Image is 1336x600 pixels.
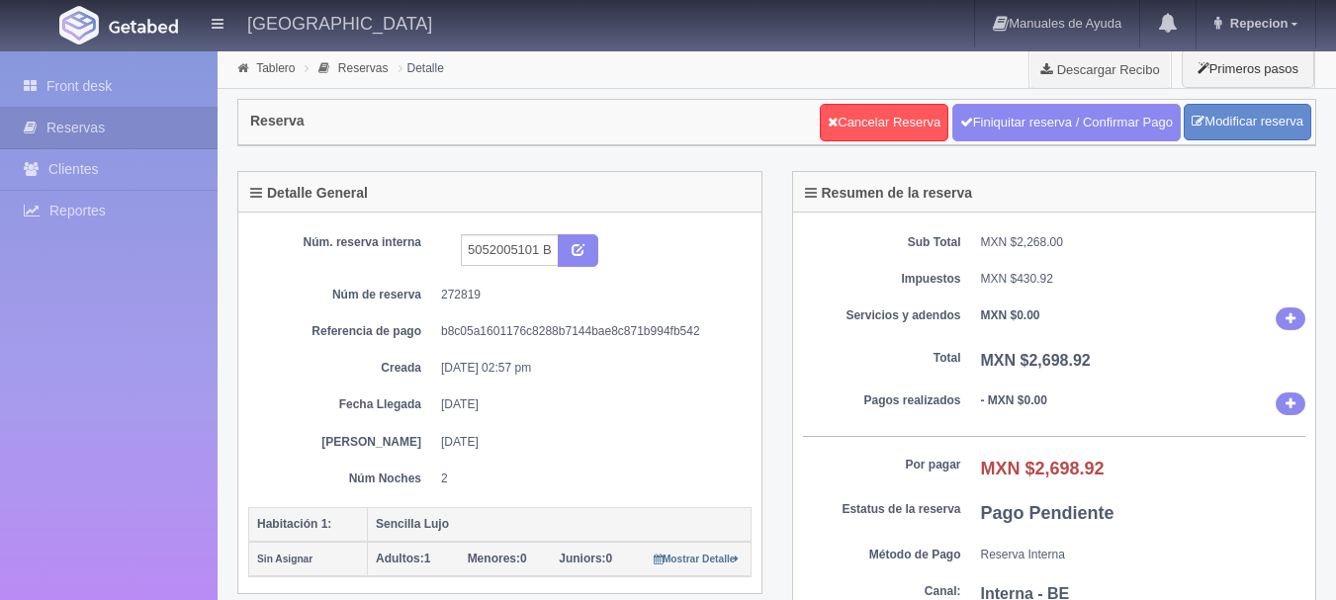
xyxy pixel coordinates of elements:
[376,552,430,565] span: 1
[803,457,961,473] dt: Por pagar
[981,503,1114,523] b: Pago Pendiente
[263,396,421,413] dt: Fecha Llegada
[368,507,752,542] th: Sencilla Lujo
[803,350,961,367] dt: Total
[559,552,605,565] strong: Juniors:
[441,360,737,377] dd: [DATE] 02:57 pm
[981,352,1091,369] b: MXN $2,698.92
[59,6,99,44] img: Getabed
[981,308,1040,322] b: MXN $0.00
[263,471,421,487] dt: Núm Noches
[981,393,1047,407] b: - MXN $0.00
[981,547,1306,563] dd: Reserva Interna
[263,234,421,251] dt: Núm. reserva interna
[803,392,961,409] dt: Pagos realizados
[1184,104,1311,140] a: Modificar reserva
[820,104,948,141] a: Cancelar Reserva
[803,307,961,324] dt: Servicios y adendos
[981,271,1306,288] dd: MXN $430.92
[1029,49,1171,89] a: Descargar Recibo
[263,287,421,303] dt: Núm de reserva
[109,19,178,34] img: Getabed
[803,547,961,563] dt: Método de Pago
[250,114,305,129] h4: Reserva
[981,234,1306,251] dd: MXN $2,268.00
[441,471,737,487] dd: 2
[441,323,737,340] dd: b8c05a1601176c8288b7144bae8c871b994fb542
[257,554,312,564] small: Sin Asignar
[338,61,389,75] a: Reservas
[394,58,449,77] li: Detalle
[1182,49,1314,88] button: Primeros pasos
[803,234,961,251] dt: Sub Total
[441,287,737,303] dd: 272819
[250,186,368,201] h4: Detalle General
[376,552,424,565] strong: Adultos:
[257,517,331,531] b: Habitación 1:
[805,186,973,201] h4: Resumen de la reserva
[981,459,1105,478] b: MXN $2,698.92
[441,434,737,451] dd: [DATE]
[654,552,740,565] a: Mostrar Detalle
[559,552,612,565] span: 0
[468,552,520,565] strong: Menores:
[468,552,527,565] span: 0
[263,434,421,451] dt: [PERSON_NAME]
[263,360,421,377] dt: Creada
[803,271,961,288] dt: Impuestos
[256,61,295,75] a: Tablero
[803,501,961,518] dt: Estatus de la reserva
[1225,16,1289,31] span: Repecion
[654,554,740,564] small: Mostrar Detalle
[441,396,737,413] dd: [DATE]
[952,104,1181,141] a: Finiquitar reserva / Confirmar Pago
[247,10,432,35] h4: [GEOGRAPHIC_DATA]
[803,583,961,600] dt: Canal:
[263,323,421,340] dt: Referencia de pago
